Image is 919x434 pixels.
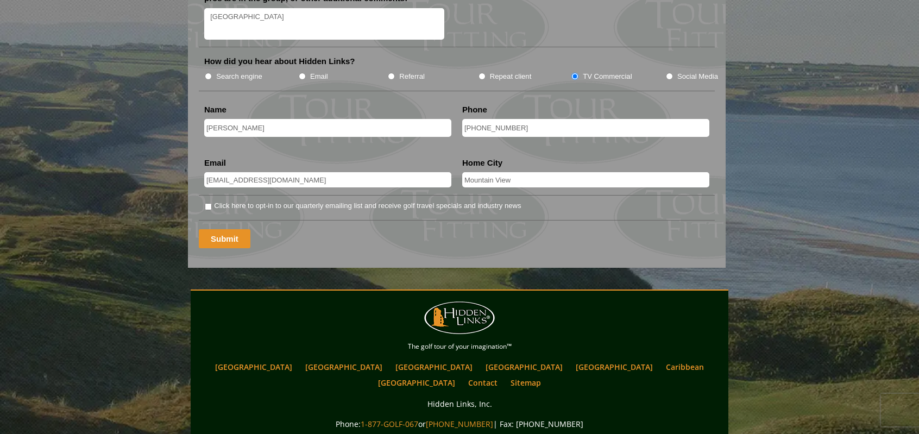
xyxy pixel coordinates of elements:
label: Email [204,158,226,168]
a: Contact [463,375,503,391]
label: Email [310,71,328,82]
a: [GEOGRAPHIC_DATA] [373,375,461,391]
a: [PHONE_NUMBER] [426,419,493,429]
label: Search engine [216,71,262,82]
a: 1-877-GOLF-067 [361,419,418,429]
a: Sitemap [505,375,546,391]
a: [GEOGRAPHIC_DATA] [480,359,568,375]
a: [GEOGRAPHIC_DATA] [210,359,298,375]
label: Home City [462,158,502,168]
a: [GEOGRAPHIC_DATA] [570,359,658,375]
label: Name [204,104,226,115]
label: How did you hear about Hidden Links? [204,56,355,67]
p: Hidden Links, Inc. [193,397,726,411]
a: Caribbean [660,359,709,375]
label: Social Media [677,71,718,82]
a: [GEOGRAPHIC_DATA] [390,359,478,375]
p: Phone: or | Fax: [PHONE_NUMBER] [193,417,726,431]
input: Submit [199,229,250,248]
a: [GEOGRAPHIC_DATA] [300,359,388,375]
label: Referral [399,71,425,82]
label: Repeat client [490,71,532,82]
label: Click here to opt-in to our quarterly emailing list and receive golf travel specials and industry... [214,200,521,211]
p: The golf tour of your imagination™ [193,341,726,353]
label: TV Commercial [583,71,632,82]
label: Phone [462,104,487,115]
